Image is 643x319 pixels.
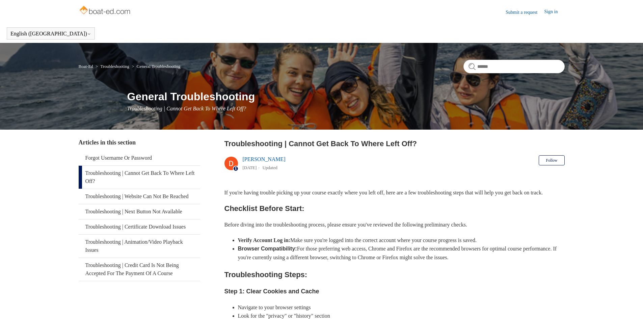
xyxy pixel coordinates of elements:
p: Before diving into the troubleshooting process, please ensure you've reviewed the following preli... [224,220,565,229]
h2: Checklist Before Start: [224,203,565,214]
h1: General Troubleshooting [127,88,565,105]
a: General Troubleshooting [137,64,181,69]
li: Updated [263,165,277,170]
a: [PERSON_NAME] [243,156,286,162]
li: General Troubleshooting [130,64,180,69]
a: Forgot Username Or Password [79,151,200,165]
input: Search [463,60,565,73]
h2: Troubleshooting Steps: [224,269,565,281]
a: Submit a request [506,9,544,16]
span: Troubleshooting | Cannot Get Back To Where Left Off? [127,106,246,111]
img: Boat-Ed Help Center home page [79,4,132,18]
h2: Troubleshooting | Cannot Get Back To Where Left Off? [224,138,565,149]
li: For those preferring web access, Chrome and Firefox are the recommended browsers for optimal cour... [238,244,565,262]
p: If you're having trouble picking up your course exactly where you left off, here are a few troubl... [224,188,565,197]
a: Troubleshooting | Credit Card Is Not Being Accepted For The Payment Of A Course [79,258,200,281]
a: Troubleshooting | Animation/Video Playback Issues [79,235,200,258]
a: Sign in [544,8,564,16]
strong: Browser Compatibility: [238,246,297,251]
a: Troubleshooting | Cannot Get Back To Where Left Off? [79,166,200,189]
li: Make sure you're logged into the correct account where your course progress is saved. [238,236,565,245]
h3: Step 1: Clear Cookies and Cache [224,287,565,296]
a: Troubleshooting | Certificate Download Issues [79,219,200,234]
button: Follow Article [539,155,564,165]
strong: Verify Account Log in: [238,237,290,243]
a: Boat-Ed [79,64,93,69]
a: Troubleshooting [100,64,129,69]
li: Navigate to your browser settings [238,303,565,312]
a: Troubleshooting | Website Can Not Be Reached [79,189,200,204]
li: Troubleshooting [94,64,130,69]
time: 05/14/2024, 15:31 [243,165,257,170]
li: Boat-Ed [79,64,95,69]
button: English ([GEOGRAPHIC_DATA]) [10,31,91,37]
a: Troubleshooting | Next Button Not Available [79,204,200,219]
span: Articles in this section [79,139,136,146]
